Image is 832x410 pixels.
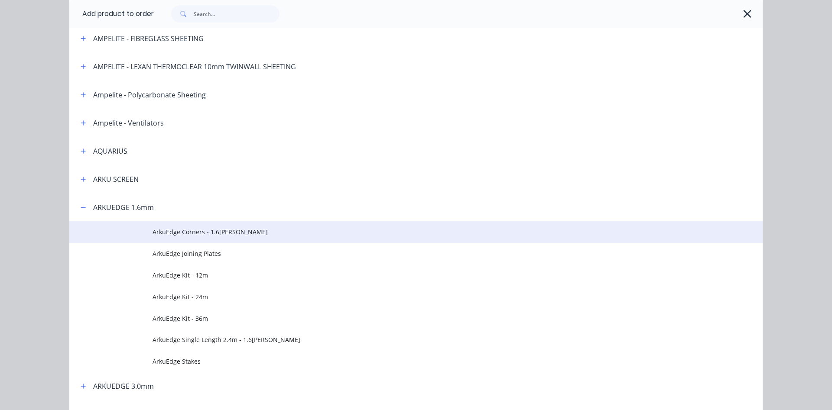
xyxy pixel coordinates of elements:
span: ArkuEdge Single Length 2.4m - 1.6[PERSON_NAME] [153,335,640,344]
span: ArkuEdge Corners - 1.6[PERSON_NAME] [153,227,640,236]
input: Search... [194,5,279,23]
div: AQUARIUS [93,146,127,156]
div: Ampelite - Polycarbonate Sheeting [93,90,206,100]
div: AMPELITE - FIBREGLASS SHEETING [93,33,204,44]
div: ARKUEDGE 3.0mm [93,381,154,391]
span: ArkuEdge Stakes [153,357,640,366]
div: AMPELITE - LEXAN THERMOCLEAR 10mm TWINWALL SHEETING [93,61,296,72]
span: ArkuEdge Kit - 12m [153,271,640,280]
span: ArkuEdge Kit - 24m [153,292,640,301]
span: ArkuEdge Joining Plates [153,249,640,258]
div: ARKUEDGE 1.6mm [93,202,154,213]
div: Ampelite - Ventilators [93,118,164,128]
div: ARKU SCREEN [93,174,139,184]
span: ArkuEdge Kit - 36m [153,314,640,323]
